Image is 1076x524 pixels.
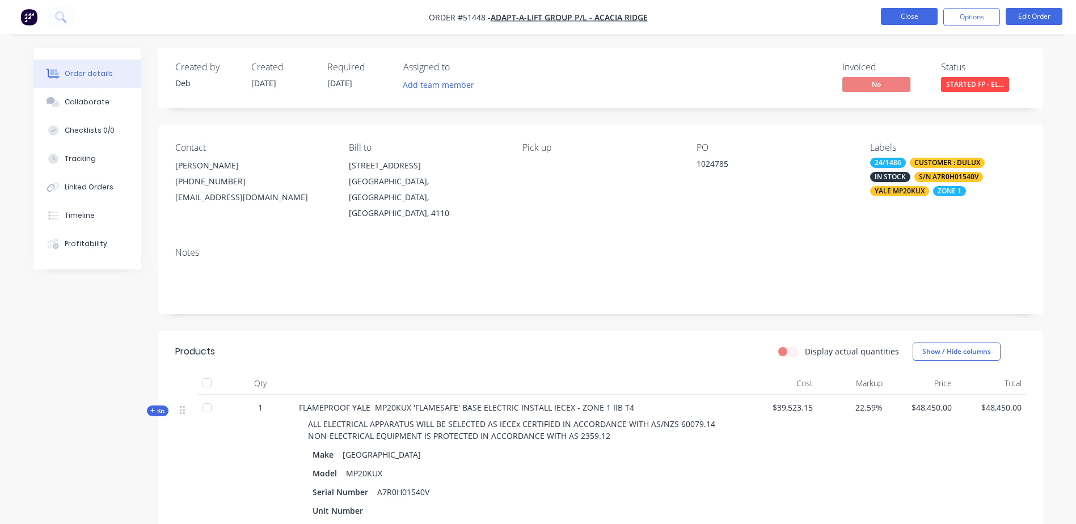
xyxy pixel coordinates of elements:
[175,158,331,174] div: [PERSON_NAME]
[175,142,331,153] div: Contact
[175,189,331,205] div: [EMAIL_ADDRESS][DOMAIN_NAME]
[65,182,113,192] div: Linked Orders
[941,77,1009,91] span: STARTED FP - EL...
[65,125,115,136] div: Checklists 0/0
[491,12,648,23] a: ADAPT-A-LIFT GROUP P/L - ACACIA RIDGE
[313,502,368,519] div: Unit Number
[349,158,504,221] div: [STREET_ADDRESS][GEOGRAPHIC_DATA], [GEOGRAPHIC_DATA], [GEOGRAPHIC_DATA], 4110
[65,69,113,79] div: Order details
[33,145,141,173] button: Tracking
[33,60,141,88] button: Order details
[870,142,1026,153] div: Labels
[327,62,390,73] div: Required
[65,154,96,164] div: Tracking
[313,465,341,481] div: Model
[870,172,910,182] div: IN STOCK
[697,142,852,153] div: PO
[933,186,966,196] div: ZONE 1
[1006,8,1062,25] button: Edit Order
[20,9,37,26] img: Factory
[65,239,107,249] div: Profitability
[258,402,263,413] span: 1
[147,405,168,416] div: Kit
[943,8,1000,26] button: Options
[817,372,887,395] div: Markup
[313,446,338,463] div: Make
[175,247,1026,258] div: Notes
[396,77,480,92] button: Add team member
[373,484,434,500] div: A7R0H01540V
[753,402,813,413] span: $39,523.15
[341,465,387,481] div: MP20KUX
[313,484,373,500] div: Serial Number
[150,407,165,415] span: Kit
[403,62,517,73] div: Assigned to
[887,372,957,395] div: Price
[338,446,425,463] div: [GEOGRAPHIC_DATA]
[65,97,109,107] div: Collaborate
[175,345,215,358] div: Products
[892,402,952,413] span: $48,450.00
[522,142,678,153] div: Pick up
[403,77,480,92] button: Add team member
[65,210,95,221] div: Timeline
[33,173,141,201] button: Linked Orders
[822,402,883,413] span: 22.59%
[349,158,504,174] div: [STREET_ADDRESS]
[697,158,838,174] div: 1024785
[805,345,899,357] label: Display actual quantities
[842,77,910,91] span: No
[175,158,331,205] div: [PERSON_NAME][PHONE_NUMBER][EMAIL_ADDRESS][DOMAIN_NAME]
[870,186,929,196] div: YALE MP20KUX
[429,12,491,23] span: Order #51448 -
[914,172,983,182] div: S/N A7R0H01540V
[956,372,1026,395] div: Total
[913,343,1001,361] button: Show / Hide columns
[33,201,141,230] button: Timeline
[881,8,938,25] button: Close
[226,372,294,395] div: Qty
[175,174,331,189] div: [PHONE_NUMBER]
[33,230,141,258] button: Profitability
[33,88,141,116] button: Collaborate
[175,77,238,89] div: Deb
[251,78,276,88] span: [DATE]
[961,402,1022,413] span: $48,450.00
[299,402,634,413] span: FLAMEPROOF YALE MP20KUX 'FLAMESAFE' BASE ELECTRIC INSTALL IECEX - ZONE 1 IIB T4
[842,62,927,73] div: Invoiced
[870,158,906,168] div: 24/1486
[175,62,238,73] div: Created by
[327,78,352,88] span: [DATE]
[33,116,141,145] button: Checklists 0/0
[349,142,504,153] div: Bill to
[349,174,504,221] div: [GEOGRAPHIC_DATA], [GEOGRAPHIC_DATA], [GEOGRAPHIC_DATA], 4110
[308,419,718,441] span: ALL ELECTRICAL APPARATUS WILL BE SELECTED AS IECEx CERTIFIED IN ACCORDANCE WITH AS/NZS 60079.14 N...
[748,372,818,395] div: Cost
[910,158,985,168] div: CUSTOMER : DULUX
[941,77,1009,94] button: STARTED FP - EL...
[941,62,1026,73] div: Status
[251,62,314,73] div: Created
